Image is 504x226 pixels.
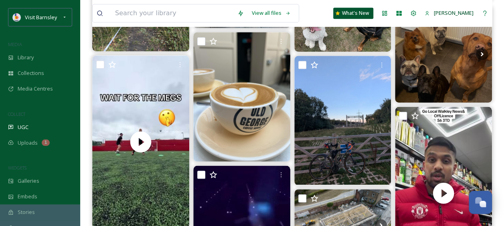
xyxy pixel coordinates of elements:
img: Cannon Hall Farm visit today, but first coffee #coffee #coffeelover #coffeetime #barnsley #cannon... [193,32,290,161]
span: Collections [18,69,44,77]
div: 1 [42,139,50,146]
a: What's New [333,8,373,19]
span: UGC [18,123,28,131]
span: WIDGETS [8,165,26,171]
span: MEDIA [8,41,22,47]
span: Library [18,54,34,61]
span: COLLECT [8,111,25,117]
span: Galleries [18,177,39,185]
input: Search your library [111,4,233,22]
a: [PERSON_NAME] [421,5,478,21]
span: Embeds [18,193,37,200]
span: Media Centres [18,85,53,93]
button: Open Chat [469,191,492,214]
span: Stories [18,208,35,216]
img: 🐶🥰🐾 • • • #happypaws #happypawsbarnsley #dog #puppy #dogs #walk #walkies #dogwalk #dogwalker #dog... [395,6,492,103]
a: View all files [248,5,295,21]
span: [PERSON_NAME] [434,9,474,16]
img: Just before sunset #thursdaynightbikeride #thursdaynightclub #bikes #orangebikes #transpenninetra... [294,56,391,185]
span: Uploads [18,139,38,147]
img: barnsley-logo-in-colour.png [13,13,21,21]
span: Visit Barnsley [25,14,57,21]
